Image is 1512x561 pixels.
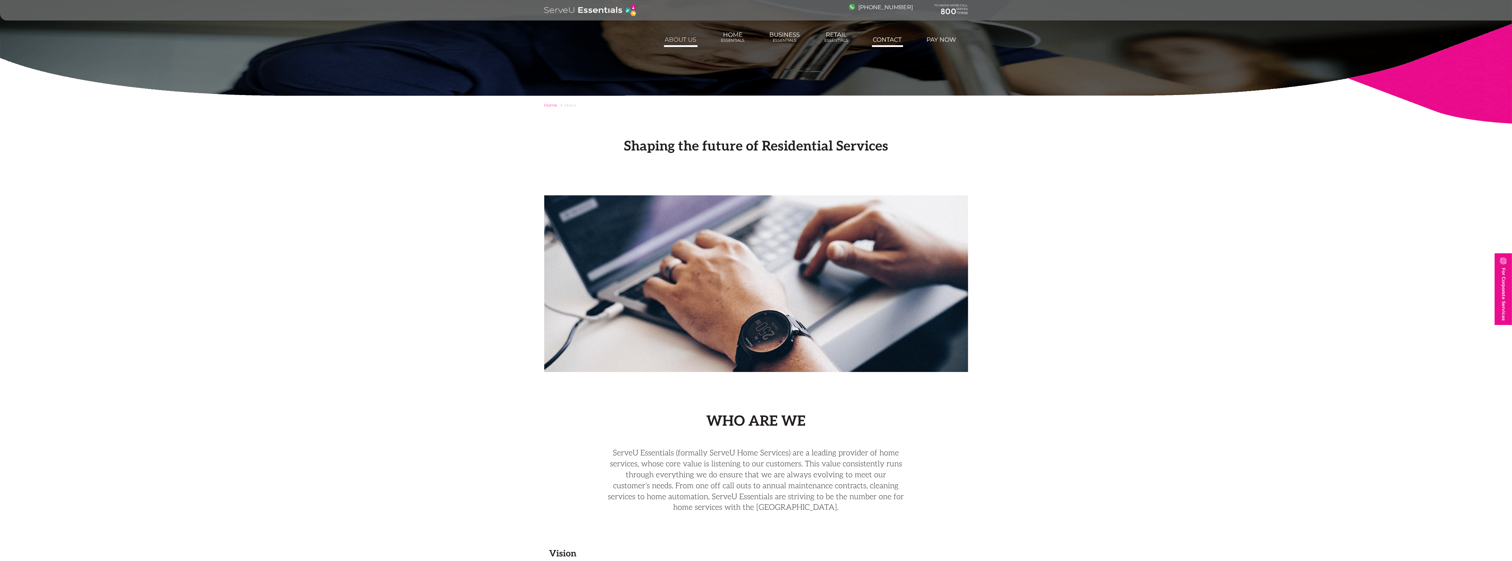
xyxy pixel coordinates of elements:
a: RetailEssentials [824,28,849,47]
span: Essentials [770,38,800,43]
h3: Vision [550,548,963,559]
a: HomeEssentials [720,28,746,47]
span: About [564,102,577,108]
span: Essentials [721,38,745,43]
div: TO KNOW MORE CALL SERVEU [935,4,968,17]
a: BusinessEssentials [769,28,801,47]
img: image [849,4,855,10]
h2: Who are we [544,413,968,430]
img: image [1500,258,1507,264]
h1: Shaping the future of Residential Services [544,138,968,155]
span: 800 [941,7,957,16]
p: ServeU Essentials (formally ServeU Home Services) are a leading provider of home services, whose ... [608,448,905,513]
span: Essentials [825,38,848,43]
a: Contact [872,33,903,47]
a: 800737838 [935,7,968,16]
img: About [544,195,968,372]
a: For Corporate Services [1495,253,1512,325]
a: Home [544,102,557,108]
a: Pay Now [926,33,957,47]
img: logo [544,4,637,17]
a: [PHONE_NUMBER] [849,4,913,11]
a: About us [664,33,698,47]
